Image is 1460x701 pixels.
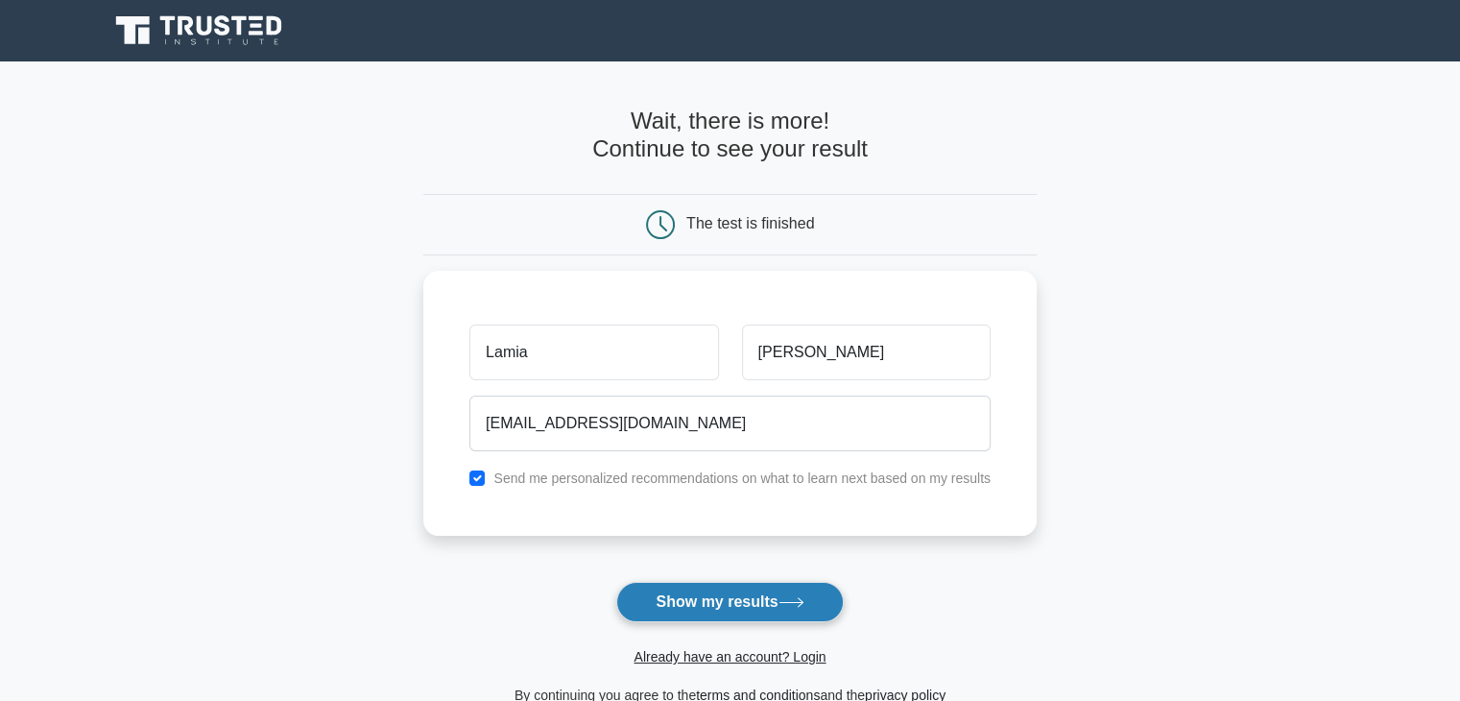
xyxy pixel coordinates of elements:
input: Email [469,396,991,451]
button: Show my results [616,582,843,622]
a: Already have an account? Login [634,649,826,665]
div: The test is finished [686,215,814,231]
input: First name [469,325,718,380]
input: Last name [742,325,991,380]
label: Send me personalized recommendations on what to learn next based on my results [493,471,991,486]
h4: Wait, there is more! Continue to see your result [423,108,1037,163]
